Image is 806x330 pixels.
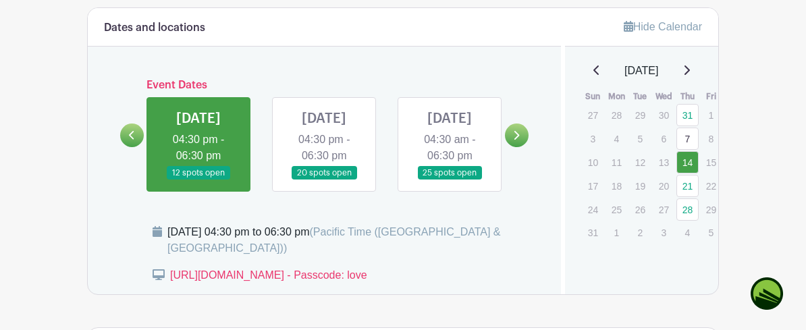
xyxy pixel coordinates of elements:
[700,175,722,196] p: 22
[624,21,702,32] a: Hide Calendar
[629,175,651,196] p: 19
[606,199,628,220] p: 25
[653,199,675,220] p: 27
[581,90,605,103] th: Sun
[624,63,658,79] span: [DATE]
[676,175,699,197] a: 21
[606,222,628,243] p: 1
[653,128,675,149] p: 6
[676,104,699,126] a: 31
[628,90,652,103] th: Tue
[700,105,722,126] p: 1
[653,175,675,196] p: 20
[629,128,651,149] p: 5
[606,128,628,149] p: 4
[606,105,628,126] p: 28
[653,152,675,173] p: 13
[653,105,675,126] p: 30
[582,105,604,126] p: 27
[700,222,722,243] p: 5
[606,152,628,173] p: 11
[700,152,722,173] p: 15
[676,222,699,243] p: 4
[676,90,699,103] th: Thu
[606,175,628,196] p: 18
[653,222,675,243] p: 3
[104,22,205,34] h6: Dates and locations
[170,269,367,281] a: [URL][DOMAIN_NAME] - Passcode: love
[676,198,699,221] a: 28
[605,90,628,103] th: Mon
[700,128,722,149] p: 8
[167,224,545,256] div: [DATE] 04:30 pm to 06:30 pm
[699,90,723,103] th: Fri
[629,199,651,220] p: 26
[582,152,604,173] p: 10
[582,222,604,243] p: 31
[629,105,651,126] p: 29
[144,79,505,92] h6: Event Dates
[582,175,604,196] p: 17
[676,151,699,173] a: 14
[652,90,676,103] th: Wed
[700,199,722,220] p: 29
[167,226,501,254] span: (Pacific Time ([GEOGRAPHIC_DATA] & [GEOGRAPHIC_DATA]))
[629,222,651,243] p: 2
[582,199,604,220] p: 24
[629,152,651,173] p: 12
[676,128,699,150] a: 7
[582,128,604,149] p: 3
